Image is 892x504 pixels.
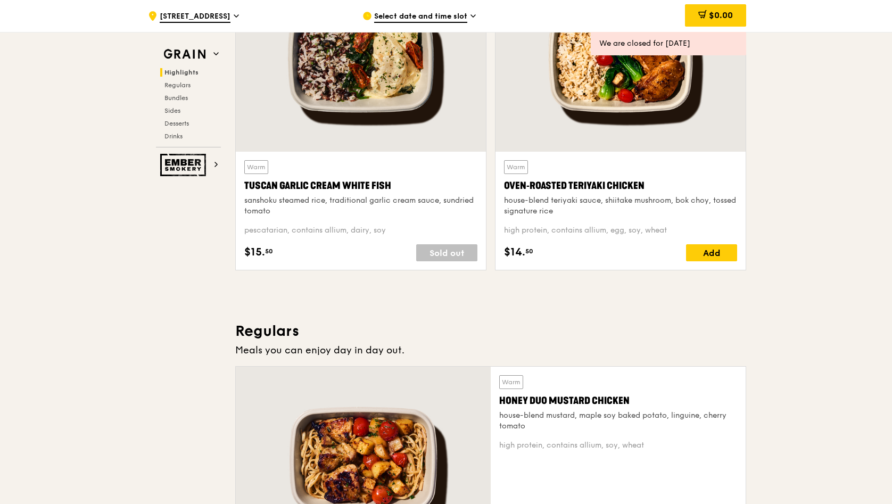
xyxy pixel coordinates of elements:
[244,244,265,260] span: $15.
[499,410,737,432] div: house-blend mustard, maple soy baked potato, linguine, cherry tomato
[160,45,209,64] img: Grain web logo
[709,10,733,20] span: $0.00
[504,160,528,174] div: Warm
[416,244,477,261] div: Sold out
[504,244,525,260] span: $14.
[599,38,738,49] div: We are closed for [DATE]
[265,247,273,255] span: 50
[244,160,268,174] div: Warm
[686,244,737,261] div: Add
[160,154,209,176] img: Ember Smokery web logo
[235,343,746,358] div: Meals you can enjoy day in day out.
[164,133,183,140] span: Drinks
[499,375,523,389] div: Warm
[164,94,188,102] span: Bundles
[164,107,180,114] span: Sides
[499,440,737,451] div: high protein, contains allium, soy, wheat
[160,11,230,23] span: [STREET_ADDRESS]
[374,11,467,23] span: Select date and time slot
[244,225,477,236] div: pescatarian, contains allium, dairy, soy
[499,393,737,408] div: Honey Duo Mustard Chicken
[504,225,737,236] div: high protein, contains allium, egg, soy, wheat
[164,69,199,76] span: Highlights
[525,247,533,255] span: 50
[164,81,191,89] span: Regulars
[235,321,746,341] h3: Regulars
[504,195,737,217] div: house-blend teriyaki sauce, shiitake mushroom, bok choy, tossed signature rice
[244,195,477,217] div: sanshoku steamed rice, traditional garlic cream sauce, sundried tomato
[504,178,737,193] div: Oven‑Roasted Teriyaki Chicken
[244,178,477,193] div: Tuscan Garlic Cream White Fish
[164,120,189,127] span: Desserts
